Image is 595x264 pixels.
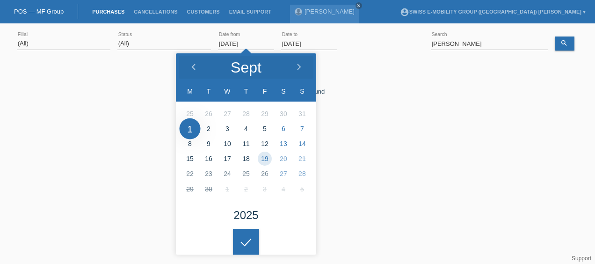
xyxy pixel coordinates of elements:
a: POS — MF Group [14,8,64,15]
a: [PERSON_NAME] [305,8,355,15]
div: 2025 [233,210,258,221]
i: close [356,3,361,8]
i: account_circle [400,7,409,17]
a: account_circleSwiss E-Mobility Group ([GEOGRAPHIC_DATA]) [PERSON_NAME] ▾ [395,9,590,15]
a: Cancellations [129,9,182,15]
a: search [555,37,574,51]
a: Support [572,255,591,262]
i: search [560,39,568,47]
a: close [356,2,362,9]
a: Email Support [225,9,276,15]
div: Sept [231,60,261,75]
a: Customers [182,9,225,15]
div: No purchases found [17,74,578,95]
a: Purchases [87,9,129,15]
